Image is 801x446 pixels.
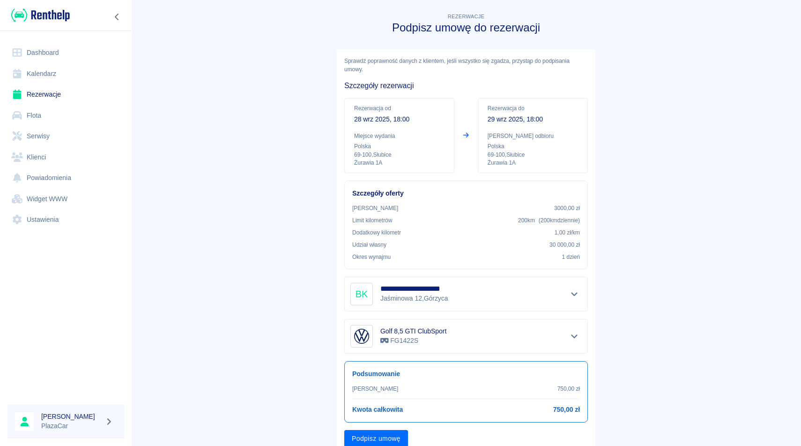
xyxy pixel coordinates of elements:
p: Udział własny [352,241,386,249]
p: Jaśminowa 12 , Górzyca [380,294,448,303]
p: 69-100 , Słubice [354,151,445,159]
h6: 750,00 zł [553,405,580,415]
p: Dodatkowy kilometr [352,228,401,237]
p: Rezerwacja do [488,104,578,113]
div: BK [350,283,373,305]
img: Image [352,327,371,346]
p: FG1422S [380,336,446,346]
p: Miejsce wydania [354,132,445,140]
p: Żurawia 1A [488,159,578,167]
h6: Podsumowanie [352,369,580,379]
button: Zwiń nawigację [110,11,124,23]
p: [PERSON_NAME] odbioru [488,132,578,140]
p: [PERSON_NAME] [352,204,398,212]
button: Pokaż szczegóły [567,330,582,343]
p: 3000,00 zł [554,204,580,212]
a: Renthelp logo [7,8,70,23]
a: Widget WWW [7,189,124,210]
button: Pokaż szczegóły [567,287,582,301]
p: 28 wrz 2025, 18:00 [354,114,445,124]
a: Kalendarz [7,63,124,84]
p: 1 dzień [562,253,580,261]
p: Polska [354,142,445,151]
p: [PERSON_NAME] [352,385,398,393]
p: 1,00 zł /km [555,228,580,237]
a: Dashboard [7,42,124,63]
p: 69-100 , Słubice [488,151,578,159]
span: ( 200 km dziennie ) [539,217,580,224]
a: Rezerwacje [7,84,124,105]
a: Klienci [7,147,124,168]
a: Flota [7,105,124,126]
p: Limit kilometrów [352,216,392,225]
p: Okres wynajmu [352,253,391,261]
p: PlazaCar [41,421,101,431]
h6: Kwota całkowita [352,405,403,415]
p: 200 km [518,216,580,225]
p: Polska [488,142,578,151]
p: Rezerwacja od [354,104,445,113]
h6: Golf 8,5 GTI ClubSport [380,326,446,336]
p: 30 000,00 zł [549,241,580,249]
h6: [PERSON_NAME] [41,412,101,421]
h3: Podpisz umowę do rezerwacji [337,21,595,34]
span: Rezerwacje [448,14,484,19]
a: Ustawienia [7,209,124,230]
p: 750,00 zł [557,385,580,393]
p: 29 wrz 2025, 18:00 [488,114,578,124]
a: Powiadomienia [7,167,124,189]
a: Serwisy [7,126,124,147]
p: Żurawia 1A [354,159,445,167]
img: Renthelp logo [11,8,70,23]
h5: Szczegóły rezerwacji [344,81,588,91]
h6: Szczegóły oferty [352,189,580,198]
p: Sprawdź poprawność danych z klientem, jeśli wszystko się zgadza, przystąp do podpisania umowy. [344,57,588,74]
